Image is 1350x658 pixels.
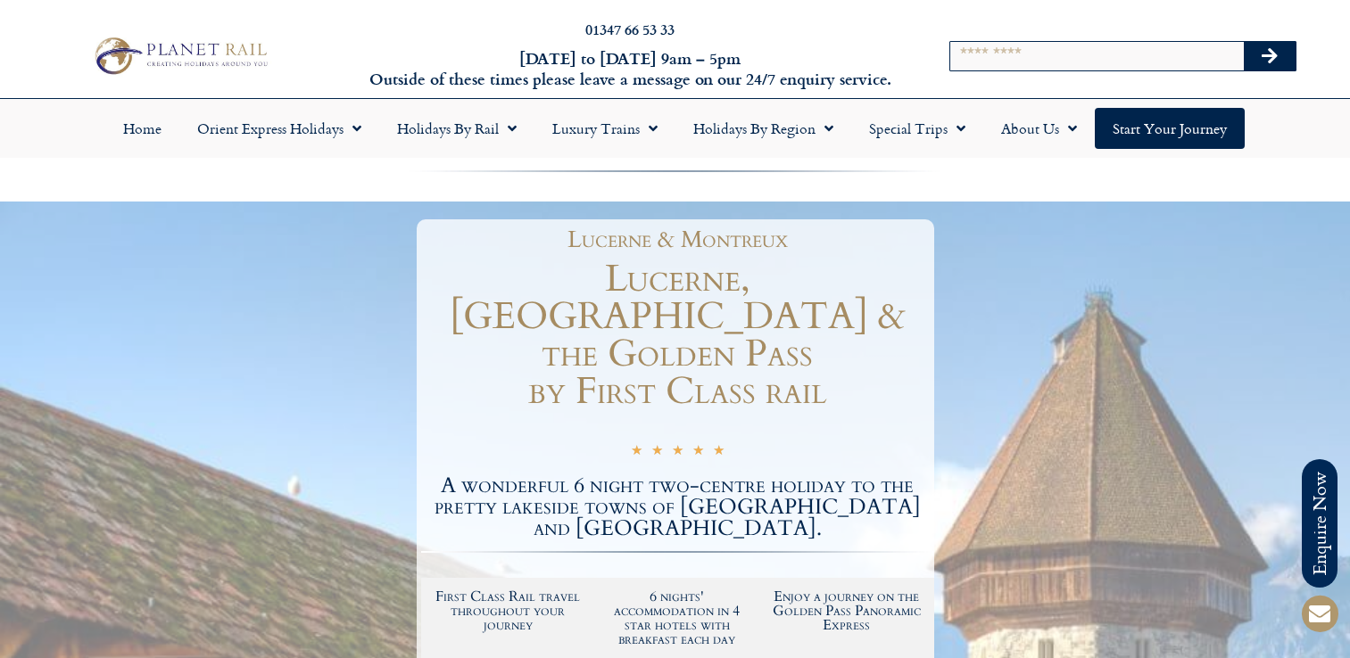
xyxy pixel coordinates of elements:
img: Planet Rail Train Holidays Logo [87,33,272,78]
a: Orient Express Holidays [179,108,379,149]
i: ★ [651,442,663,463]
a: Holidays by Rail [379,108,534,149]
a: Holidays by Region [675,108,851,149]
i: ★ [713,442,725,463]
h2: 6 nights' accommodation in 4 star hotels with breakfast each day [601,589,753,646]
h1: Lucerne, [GEOGRAPHIC_DATA] & the Golden Pass by First Class rail [421,260,934,410]
a: 01347 66 53 33 [585,19,675,39]
a: Special Trips [851,108,983,149]
h6: [DATE] to [DATE] 9am – 5pm Outside of these times please leave a message on our 24/7 enquiry serv... [364,48,895,90]
a: Home [105,108,179,149]
i: ★ [672,442,683,463]
a: Start your Journey [1095,108,1245,149]
a: Luxury Trains [534,108,675,149]
i: ★ [631,442,642,463]
a: About Us [983,108,1095,149]
h2: Enjoy a journey on the Golden Pass Panoramic Express [771,589,923,632]
nav: Menu [9,108,1341,149]
div: 5/5 [631,440,725,463]
i: ★ [692,442,704,463]
button: Search [1244,42,1296,70]
h2: A wonderful 6 night two-centre holiday to the pretty lakeside towns of [GEOGRAPHIC_DATA] and [GEO... [421,475,934,539]
h1: Lucerne & Montreux [430,228,925,251]
h2: First Class Rail travel throughout your journey [433,589,584,632]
